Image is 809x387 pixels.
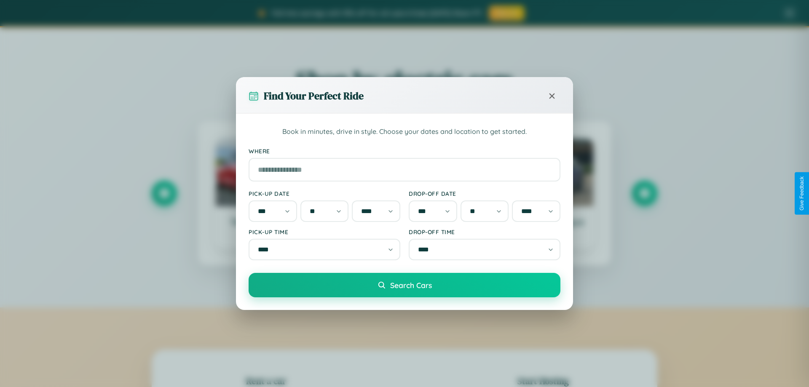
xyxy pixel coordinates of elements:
button: Search Cars [249,273,560,297]
label: Drop-off Date [409,190,560,197]
label: Pick-up Date [249,190,400,197]
h3: Find Your Perfect Ride [264,89,364,103]
label: Drop-off Time [409,228,560,235]
label: Pick-up Time [249,228,400,235]
span: Search Cars [390,280,432,290]
p: Book in minutes, drive in style. Choose your dates and location to get started. [249,126,560,137]
label: Where [249,147,560,155]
